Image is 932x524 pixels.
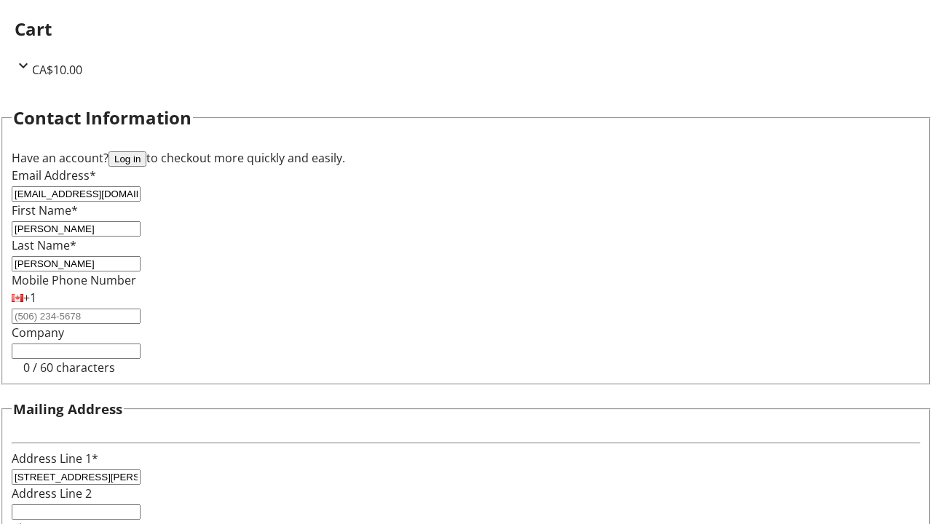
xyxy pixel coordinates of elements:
[12,202,78,218] label: First Name*
[12,325,64,341] label: Company
[108,151,146,167] button: Log in
[12,469,141,485] input: Address
[15,16,917,42] h2: Cart
[12,149,920,167] div: Have an account? to checkout more quickly and easily.
[13,105,191,131] h2: Contact Information
[13,399,122,419] h3: Mailing Address
[12,237,76,253] label: Last Name*
[12,167,96,183] label: Email Address*
[32,62,82,78] span: CA$10.00
[12,450,98,467] label: Address Line 1*
[12,309,141,324] input: (506) 234-5678
[12,272,136,288] label: Mobile Phone Number
[23,360,115,376] tr-character-limit: 0 / 60 characters
[12,485,92,501] label: Address Line 2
